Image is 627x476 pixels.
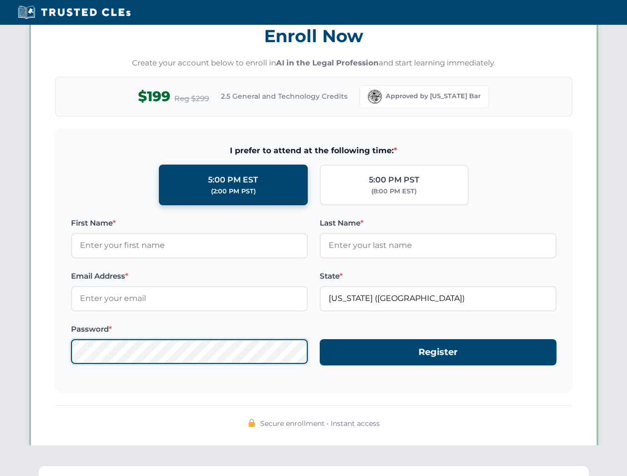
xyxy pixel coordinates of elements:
[71,270,308,282] label: Email Address
[71,323,308,335] label: Password
[248,419,256,427] img: 🔒
[55,58,572,69] p: Create your account below to enroll in and start learning immediately.
[368,90,382,104] img: Florida Bar
[320,286,557,311] input: Florida (FL)
[320,233,557,258] input: Enter your last name
[386,91,481,101] span: Approved by [US_STATE] Bar
[371,186,417,196] div: (8:00 PM EST)
[320,270,557,282] label: State
[369,174,419,186] div: 5:00 PM PST
[71,217,308,229] label: First Name
[55,20,572,52] h3: Enroll Now
[138,85,170,108] span: $199
[174,93,209,105] span: Reg $299
[221,91,348,102] span: 2.5 General and Technology Credits
[71,233,308,258] input: Enter your first name
[320,339,557,365] button: Register
[276,58,379,67] strong: AI in the Legal Profession
[211,186,256,196] div: (2:00 PM PST)
[71,286,308,311] input: Enter your email
[320,217,557,229] label: Last Name
[260,418,380,429] span: Secure enrollment • Instant access
[15,5,134,20] img: Trusted CLEs
[71,144,557,157] span: I prefer to attend at the following time:
[208,174,258,186] div: 5:00 PM EST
